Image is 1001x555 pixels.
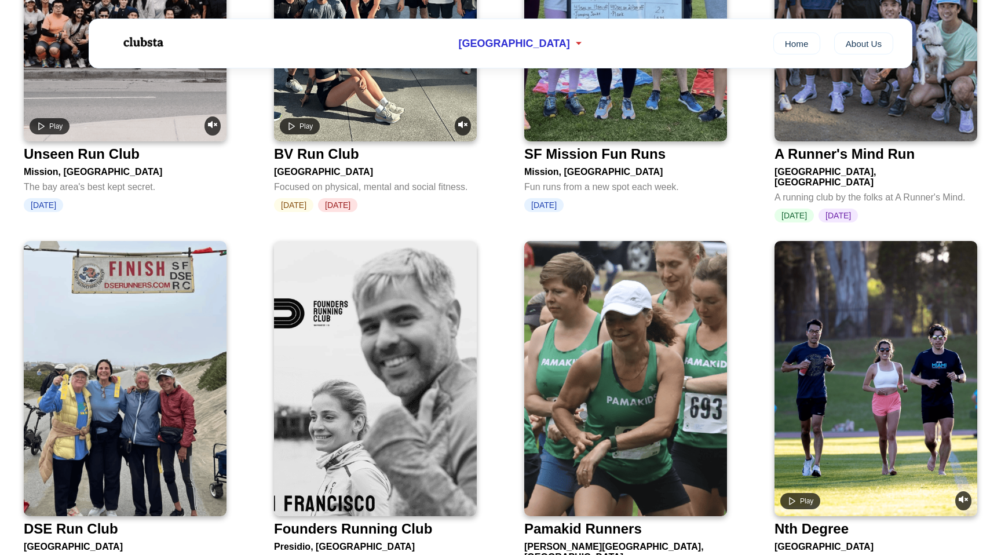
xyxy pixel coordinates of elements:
a: Home [773,32,820,54]
button: Unmute video [955,491,971,510]
div: Nth Degree [775,521,849,537]
div: Presidio, [GEOGRAPHIC_DATA] [274,537,477,552]
span: [GEOGRAPHIC_DATA] [458,38,569,50]
div: [GEOGRAPHIC_DATA] [274,162,477,177]
img: Logo [108,28,177,57]
img: Pamakid Runners [524,241,727,516]
div: A running club by the folks at A Runner's Mind. [775,188,977,203]
span: [DATE] [24,198,63,212]
button: Play video [30,118,70,134]
span: [DATE] [318,198,357,212]
span: Play [800,497,813,505]
button: Play video [280,118,320,134]
span: Play [299,122,313,130]
span: [DATE] [775,209,814,222]
img: DSE Run Club [24,241,226,516]
div: [GEOGRAPHIC_DATA] [24,537,226,552]
span: Play [49,122,63,130]
div: A Runner's Mind Run [775,146,915,162]
div: SF Mission Fun Runs [524,146,666,162]
div: BV Run Club [274,146,359,162]
div: Founders Running Club [274,521,432,537]
div: Mission, [GEOGRAPHIC_DATA] [524,162,727,177]
div: Unseen Run Club [24,146,140,162]
span: [DATE] [274,198,313,212]
div: Mission, [GEOGRAPHIC_DATA] [24,162,226,177]
div: Fun runs from a new spot each week. [524,177,727,192]
button: Unmute video [204,116,221,136]
span: [DATE] [819,209,858,222]
div: Pamakid Runners [524,521,642,537]
img: Founders Running Club [274,241,477,516]
div: [GEOGRAPHIC_DATA], [GEOGRAPHIC_DATA] [775,162,977,188]
div: Focused on physical, mental and social fitness. [274,177,477,192]
div: The bay area's best kept secret. [24,177,226,192]
button: Play video [780,493,820,509]
div: DSE Run Club [24,521,118,537]
div: [GEOGRAPHIC_DATA] [775,537,977,552]
a: About Us [834,32,894,54]
button: Unmute video [455,116,471,136]
span: [DATE] [524,198,564,212]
